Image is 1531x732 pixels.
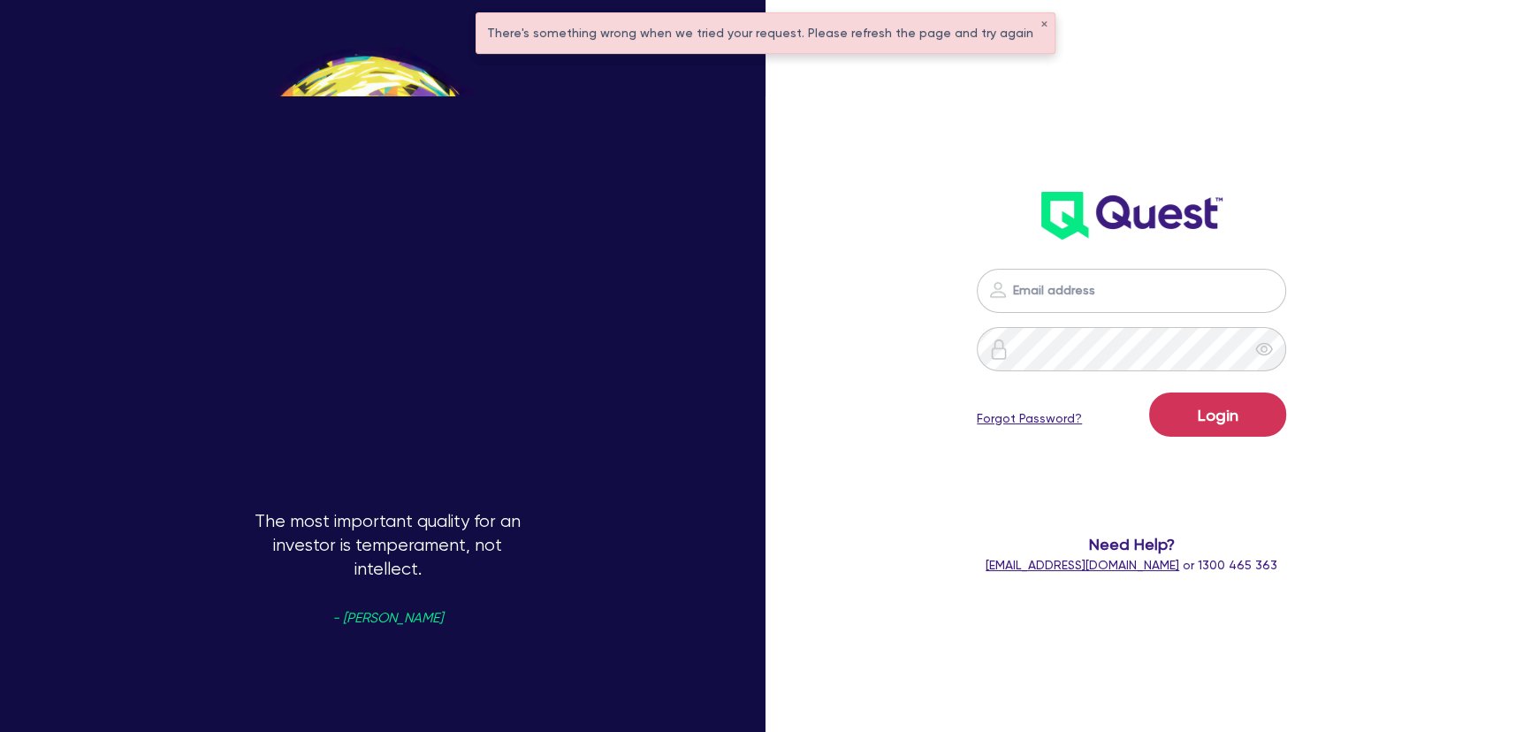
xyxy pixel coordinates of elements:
[929,532,1334,556] span: Need Help?
[1041,192,1223,240] img: wH2k97JdezQIQAAAABJRU5ErkJggg==
[332,612,443,625] span: - [PERSON_NAME]
[1255,340,1273,358] span: eye
[977,269,1286,313] input: Email address
[987,279,1009,301] img: icon-password
[1040,20,1047,29] button: ✕
[1149,393,1286,437] button: Login
[986,558,1179,572] a: [EMAIL_ADDRESS][DOMAIN_NAME]
[986,558,1277,572] span: or 1300 465 363
[977,409,1082,428] a: Forgot Password?
[988,339,1009,360] img: icon-password
[476,13,1055,53] div: There's something wrong when we tried your request. Please refresh the page and try again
